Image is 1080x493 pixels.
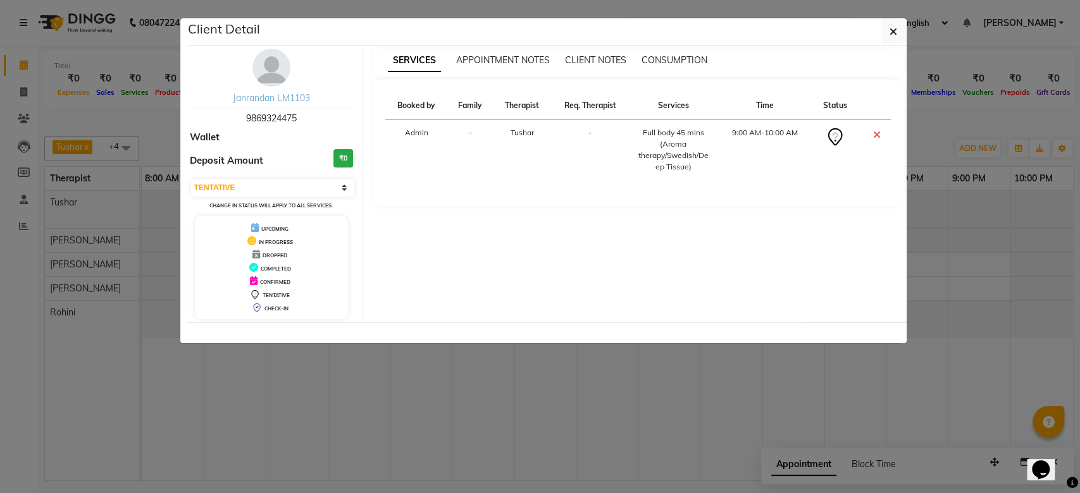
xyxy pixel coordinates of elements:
span: APPOINTMENT NOTES [456,54,550,66]
span: TENTATIVE [263,292,290,298]
span: Tushar [510,128,533,137]
span: SERVICES [388,49,441,72]
a: Janrandan LM1103 [233,92,310,104]
td: 9:00 AM-10:00 AM [717,119,812,181]
span: CONSUMPTION [642,54,707,66]
div: Full body 45 mins (Aroma therapy/Swedish/Deep Tissue) [636,127,710,173]
td: - [550,119,629,181]
td: - [447,119,493,181]
th: Family [447,92,493,119]
span: CONFIRMED [260,279,290,285]
span: Deposit Amount [190,154,263,168]
h3: ₹0 [333,149,353,167]
span: CLIENT NOTES [565,54,626,66]
th: Req. Therapist [550,92,629,119]
td: Admin [385,119,447,181]
h5: Client Detail [188,20,260,39]
img: avatar [252,49,290,87]
iframe: chat widget [1027,442,1067,480]
span: DROPPED [263,252,287,259]
span: UPCOMING [261,226,289,232]
th: Services [629,92,717,119]
span: COMPLETED [261,265,291,272]
th: Status [812,92,858,119]
th: Therapist [493,92,550,119]
small: Change in status will apply to all services. [209,202,333,209]
span: 9869324475 [246,113,297,124]
span: Wallet [190,130,220,145]
span: IN PROGRESS [259,239,293,245]
th: Time [717,92,812,119]
th: Booked by [385,92,447,119]
span: CHECK-IN [264,305,289,312]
